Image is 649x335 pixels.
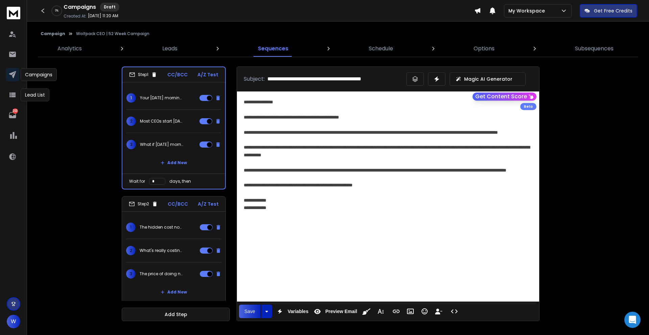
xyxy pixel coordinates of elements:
button: Add New [155,285,192,299]
p: CC/BCC [167,71,188,78]
p: Sequences [258,45,288,53]
p: CC/BCC [168,201,188,207]
a: Leads [158,41,182,57]
button: Code View [448,305,461,318]
p: Get Free Credits [594,7,632,14]
button: Save [239,305,261,318]
h1: Campaigns [64,3,96,11]
button: Get Content Score [473,93,536,101]
p: A/Z Test [197,71,218,78]
button: W [7,315,20,328]
p: days, then [169,179,191,184]
a: Options [470,41,499,57]
span: 2 [126,246,136,255]
p: Created At: [64,14,87,19]
div: Campaigns [21,68,57,81]
button: Preview Email [311,305,358,318]
p: [DATE] 11:20 AM [88,13,118,19]
button: Clean HTML [360,305,373,318]
button: Insert Unsubscribe Link [432,305,445,318]
p: Schedule [369,45,393,53]
span: Preview Email [324,309,358,314]
span: 2 [126,117,136,126]
li: Step2CC/BCCA/Z Test1The hidden cost nobody talks about2What's really costing you money3The price ... [122,196,226,318]
p: A/Z Test [198,201,219,207]
span: 1 [126,223,136,232]
button: Get Free Credits [580,4,637,18]
p: Your [DATE] morning looked different than mine [140,95,183,101]
img: logo [7,7,20,19]
p: What if [DATE] mornings felt different? [140,142,183,147]
span: 3 [126,140,136,149]
div: Beta [520,103,536,110]
button: Insert Image (⌘P) [404,305,417,318]
p: What's really costing you money [140,248,183,253]
p: 0 % [55,9,58,13]
a: Analytics [53,41,86,57]
a: Subsequences [571,41,618,57]
li: Step1CC/BCCA/Z Test1Your [DATE] morning looked different than mine2Most CEOs start [DATE] fightin... [122,67,226,189]
p: My Workspace [508,7,548,14]
p: Wait for [129,179,145,184]
a: Schedule [365,41,397,57]
p: The price of doing nothing [140,271,183,277]
button: Add New [155,156,192,170]
p: The hidden cost nobody talks about [140,225,183,230]
button: More Text [374,305,387,318]
button: Emoticons [418,305,431,318]
p: Subject: [244,75,265,83]
a: Sequences [254,41,292,57]
p: Most CEOs start [DATE] fighting fires [140,119,183,124]
button: Variables [273,305,310,318]
span: 3 [126,269,136,279]
div: Lead List [21,88,49,101]
button: Magic AI Generator [450,72,526,86]
span: Variables [286,309,310,314]
p: Leads [162,45,177,53]
p: 263 [13,108,18,114]
div: Open Intercom Messenger [624,312,641,328]
p: Analytics [57,45,82,53]
p: Magic AI Generator [464,76,512,82]
div: Draft [100,3,119,11]
a: 263 [6,108,19,122]
p: Options [474,45,495,53]
div: Step 1 [129,72,157,78]
p: Subsequences [575,45,614,53]
button: Campaign [41,31,65,36]
span: 1 [126,93,136,103]
button: Add Step [122,308,230,321]
p: Wolfpack CEO | 52 Week Campaign [76,31,149,36]
div: Step 2 [129,201,158,207]
button: Insert Link (⌘K) [390,305,403,318]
